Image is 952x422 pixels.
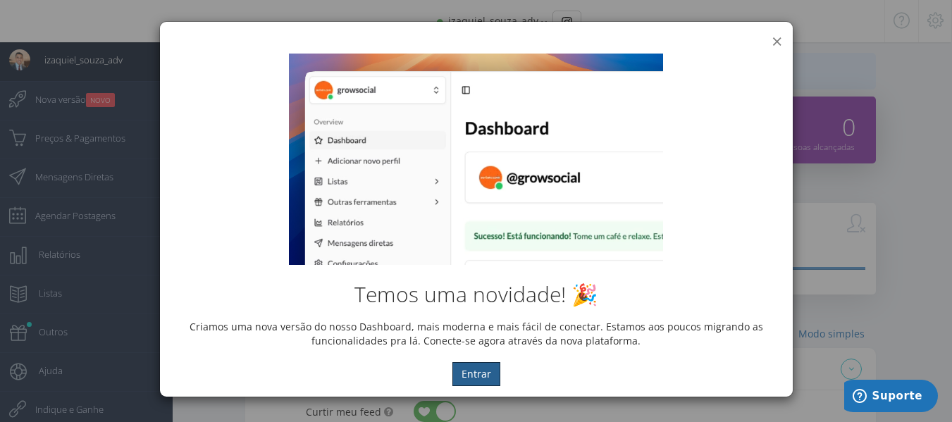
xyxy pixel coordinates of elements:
[844,380,938,415] iframe: Abre um widget para que você possa encontrar mais informações
[289,54,662,265] img: New Dashboard
[772,32,782,51] button: ×
[171,283,782,306] h2: Temos uma novidade! 🎉
[171,320,782,348] p: Criamos uma nova versão do nosso Dashboard, mais moderna e mais fácil de conectar. Estamos aos po...
[452,362,500,386] button: Entrar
